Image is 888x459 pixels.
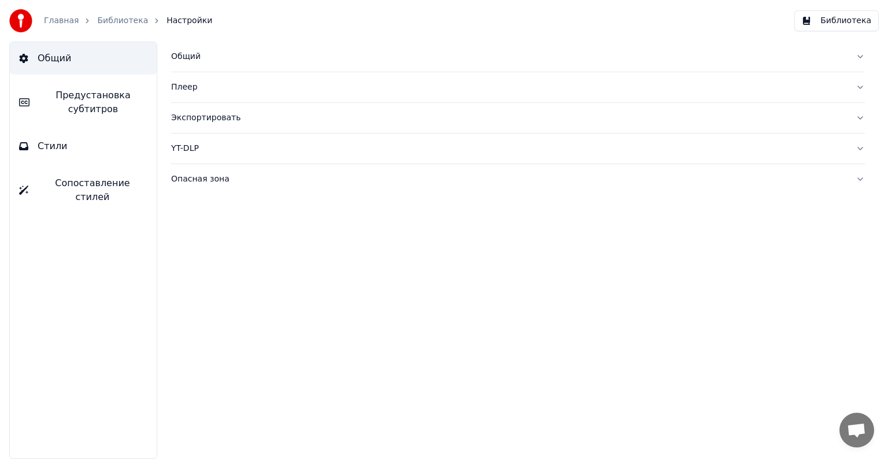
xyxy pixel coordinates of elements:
[38,139,68,153] span: Стили
[44,15,79,27] a: Главная
[171,82,846,93] div: Плеер
[794,10,879,31] button: Библиотека
[10,42,157,75] button: Общий
[171,164,865,194] button: Опасная зона
[171,143,846,154] div: YT-DLP
[171,112,846,124] div: Экспортировать
[171,134,865,164] button: YT-DLP
[839,413,874,447] a: Открытый чат
[171,173,846,185] div: Опасная зона
[171,103,865,133] button: Экспортировать
[10,79,157,125] button: Предустановка субтитров
[171,51,846,62] div: Общий
[9,9,32,32] img: youka
[166,15,212,27] span: Настройки
[171,72,865,102] button: Плеер
[39,88,147,116] span: Предустановка субтитров
[10,130,157,162] button: Стили
[171,42,865,72] button: Общий
[38,176,147,204] span: Сопоставление стилей
[97,15,148,27] a: Библиотека
[38,51,71,65] span: Общий
[44,15,212,27] nav: breadcrumb
[10,167,157,213] button: Сопоставление стилей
